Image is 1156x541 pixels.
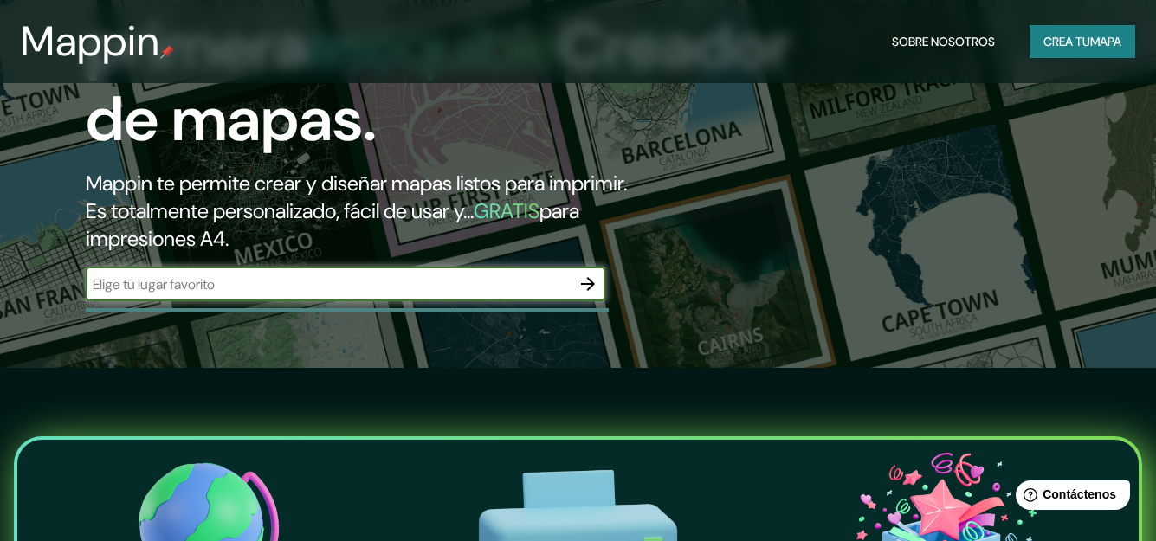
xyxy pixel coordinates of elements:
[21,14,160,68] font: Mappin
[1002,473,1137,522] iframe: Lanzador de widgets de ayuda
[86,274,571,294] input: Elige tu lugar favorito
[885,25,1002,58] button: Sobre nosotros
[1043,34,1090,49] font: Crea tu
[86,197,474,224] font: Es totalmente personalizado, fácil de usar y...
[86,170,627,196] font: Mappin te permite crear y diseñar mapas listos para imprimir.
[160,45,174,59] img: pin de mapeo
[474,197,539,224] font: GRATIS
[892,34,995,49] font: Sobre nosotros
[86,197,579,252] font: para impresiones A4.
[1030,25,1135,58] button: Crea tumapa
[1090,34,1121,49] font: mapa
